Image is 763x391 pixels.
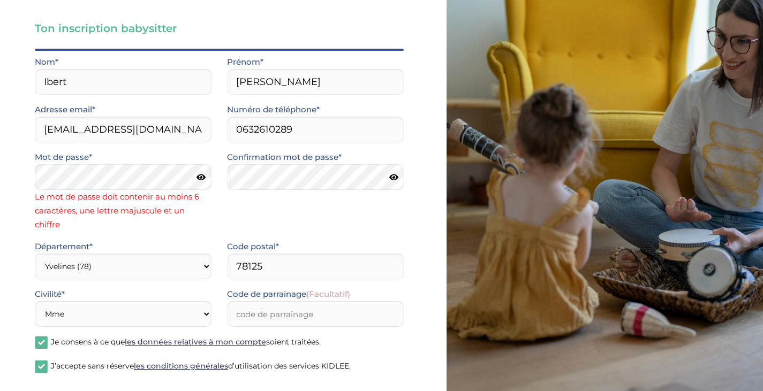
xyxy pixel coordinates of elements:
[227,55,263,69] label: Prénom*
[35,69,211,95] input: Nom
[227,69,403,95] input: Prénom
[134,361,228,371] a: les conditions générales
[227,301,403,327] input: code de parrainage
[35,150,92,164] label: Mot de passe*
[227,240,279,254] label: Code postal*
[227,254,403,279] input: Code postal
[51,361,351,371] span: J’accepte sans réserve d’utilisation des services KIDLEE.
[227,150,342,164] label: Confirmation mot de passe*
[306,289,350,299] span: (Facultatif)
[125,337,266,347] a: les données relatives à mon compte
[35,21,404,36] h3: Ton inscription babysitter
[35,103,95,117] label: Adresse email*
[35,117,211,142] input: Email
[35,240,93,254] label: Département*
[227,103,320,117] label: Numéro de téléphone*
[35,287,65,301] label: Civilité*
[227,287,350,301] label: Code de parrainage
[51,337,321,347] span: Je consens à ce que soient traitées.
[227,117,403,142] input: Numero de telephone
[35,190,211,232] span: Le mot de passe doit contenir au moins 6 caractères, une lettre majuscule et un chiffre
